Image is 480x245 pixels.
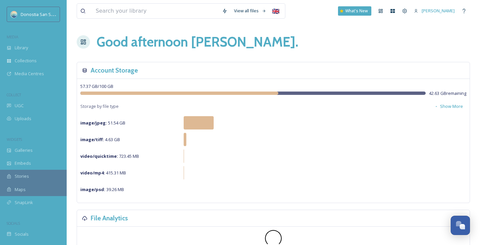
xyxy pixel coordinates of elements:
span: Galleries [15,147,33,153]
span: MEDIA [7,34,18,39]
img: images.jpeg [11,11,17,18]
a: [PERSON_NAME] [411,4,458,17]
span: Media Centres [15,71,44,77]
span: SOCIALS [7,221,20,226]
span: 4.63 GB [80,136,120,142]
span: Collections [15,58,37,64]
h3: Account Storage [91,66,138,75]
span: Uploads [15,116,31,122]
span: 42.63 GB remaining [429,90,466,97]
span: Stories [15,173,29,179]
span: Socials [15,231,29,237]
span: UGC [15,103,24,109]
span: 415.31 MB [80,170,126,176]
span: [PERSON_NAME] [422,8,455,14]
h3: File Analytics [91,213,128,223]
span: SnapLink [15,199,33,206]
span: Storage by file type [80,103,119,110]
strong: video/quicktime : [80,153,118,159]
strong: video/mp4 : [80,170,105,176]
button: Open Chat [451,216,470,235]
span: 57.37 GB / 100 GB [80,83,113,89]
input: Search your library [92,4,219,18]
span: COLLECT [7,92,21,97]
span: 723.45 MB [80,153,139,159]
strong: image/tiff : [80,136,104,142]
h1: Good afternoon [PERSON_NAME] . [97,32,298,52]
a: View all files [231,4,270,17]
button: Show More [431,100,466,113]
span: Library [15,45,28,51]
span: Donostia San Sebastián Turismoa [21,11,88,17]
div: 🇬🇧 [270,5,282,17]
span: WIDGETS [7,137,22,142]
span: 51.54 GB [80,120,125,126]
a: What's New [338,6,371,16]
span: Maps [15,186,26,193]
span: Embeds [15,160,31,166]
strong: image/jpeg : [80,120,107,126]
span: 39.26 MB [80,186,124,192]
strong: image/psd : [80,186,105,192]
